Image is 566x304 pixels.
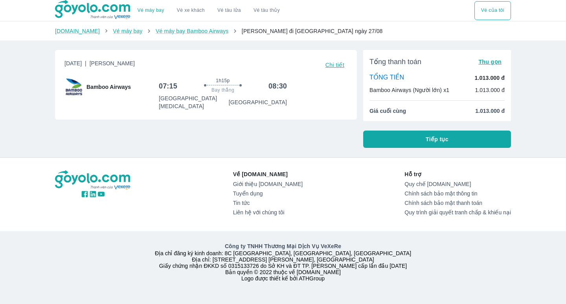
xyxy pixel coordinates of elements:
a: Giới thiệu [DOMAIN_NAME] [233,181,303,187]
nav: breadcrumb [55,27,511,35]
button: Chi tiết [322,59,347,70]
span: [DATE] [64,59,135,70]
a: Vé xe khách [177,7,205,13]
span: Giá cuối cùng [369,107,406,115]
a: Chính sách bảo mật thanh toán [404,200,511,206]
a: Vé máy bay Bamboo Airways [156,28,228,34]
button: Vé tàu thủy [247,1,286,20]
div: Địa chỉ đăng ký kinh doanh: 8C [GEOGRAPHIC_DATA], [GEOGRAPHIC_DATA], [GEOGRAPHIC_DATA] Địa chỉ: [... [50,242,516,282]
button: Vé của tôi [474,1,511,20]
p: [GEOGRAPHIC_DATA] [229,98,287,106]
h6: 07:15 [159,81,177,91]
span: [PERSON_NAME] đi [GEOGRAPHIC_DATA] ngày 27/08 [242,28,383,34]
a: Quy chế [DOMAIN_NAME] [404,181,511,187]
p: Bamboo Airways (Người lớn) x1 [369,86,449,94]
span: | [85,60,86,66]
span: Bamboo Airways [86,83,131,91]
button: Tiếp tục [363,131,511,148]
p: Công ty TNHH Thương Mại Dịch Vụ VeXeRe [57,242,509,250]
div: choose transportation mode [474,1,511,20]
p: 1.013.000 đ [475,74,505,82]
img: logo [55,170,131,190]
h6: 08:30 [268,81,287,91]
a: Vé tàu lửa [211,1,247,20]
a: Quy trình giải quyết tranh chấp & khiếu nại [404,209,511,216]
span: 1h15p [216,77,230,84]
p: TỔNG TIỀN [369,74,404,82]
span: Bay thẳng [211,87,234,93]
span: [PERSON_NAME] [90,60,135,66]
p: 1.013.000 đ [475,86,505,94]
a: Chính sách bảo mật thông tin [404,190,511,197]
button: Thu gọn [475,56,505,67]
span: Tiếp tục [426,135,448,143]
p: [GEOGRAPHIC_DATA] [MEDICAL_DATA] [159,94,229,110]
a: Vé máy bay [138,7,164,13]
span: 1.013.000 đ [475,107,505,115]
p: Hỗ trợ [404,170,511,178]
a: Vé máy bay [113,28,142,34]
a: Liên hệ với chúng tôi [233,209,303,216]
span: Chi tiết [325,62,344,68]
a: Tin tức [233,200,303,206]
div: choose transportation mode [131,1,286,20]
a: [DOMAIN_NAME] [55,28,100,34]
p: Về [DOMAIN_NAME] [233,170,303,178]
span: Thu gọn [478,59,502,65]
span: Tổng thanh toán [369,57,421,66]
a: Tuyển dụng [233,190,303,197]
